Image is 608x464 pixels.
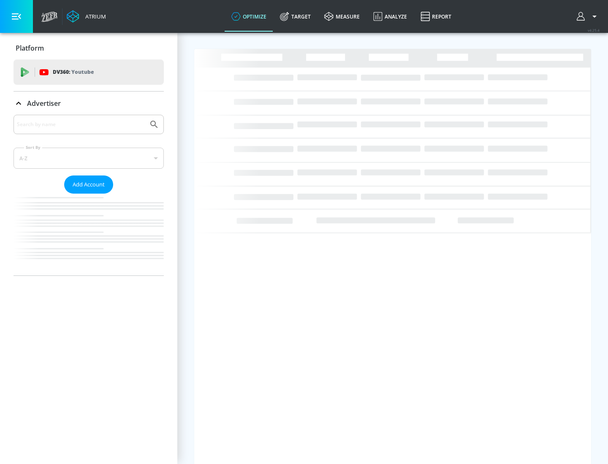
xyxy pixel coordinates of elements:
div: Atrium [82,13,106,20]
span: Add Account [73,180,105,189]
div: A-Z [14,148,164,169]
a: Atrium [67,10,106,23]
p: Advertiser [27,99,61,108]
span: v 4.25.4 [588,28,600,32]
p: Youtube [71,67,94,76]
div: DV360: Youtube [14,59,164,85]
a: measure [318,1,366,32]
button: Add Account [64,175,113,194]
a: Analyze [366,1,414,32]
a: Report [414,1,458,32]
p: Platform [16,43,44,53]
a: optimize [225,1,273,32]
nav: list of Advertiser [14,194,164,275]
div: Advertiser [14,92,164,115]
div: Platform [14,36,164,60]
a: Target [273,1,318,32]
div: Advertiser [14,115,164,275]
input: Search by name [17,119,145,130]
label: Sort By [24,145,42,150]
p: DV360: [53,67,94,77]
